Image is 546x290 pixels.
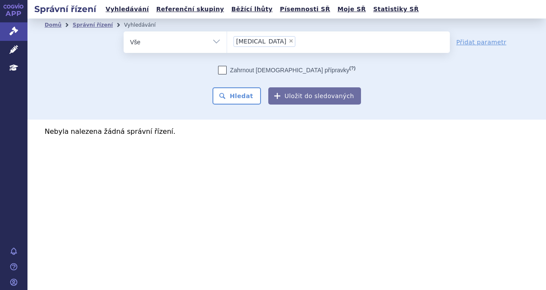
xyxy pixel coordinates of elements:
a: Běžící lhůty [229,3,275,15]
a: Přidat parametr [456,38,507,46]
button: Uložit do sledovaných [268,87,361,105]
span: × [288,38,294,43]
a: Moje SŘ [335,3,368,15]
a: Referenční skupiny [154,3,227,15]
a: Vyhledávání [103,3,152,15]
li: Vyhledávání [124,19,167,31]
input: [MEDICAL_DATA] [298,36,303,46]
p: Nebyla nalezena žádná správní řízení. [45,128,529,135]
abbr: (?) [349,65,355,71]
a: Statistiky SŘ [370,3,421,15]
a: Správní řízení [73,22,113,28]
h2: Správní řízení [27,3,103,15]
label: Zahrnout [DEMOGRAPHIC_DATA] přípravky [218,66,355,74]
a: Domů [45,22,61,28]
a: Písemnosti SŘ [277,3,333,15]
span: [MEDICAL_DATA] [236,38,286,44]
button: Hledat [212,87,261,105]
